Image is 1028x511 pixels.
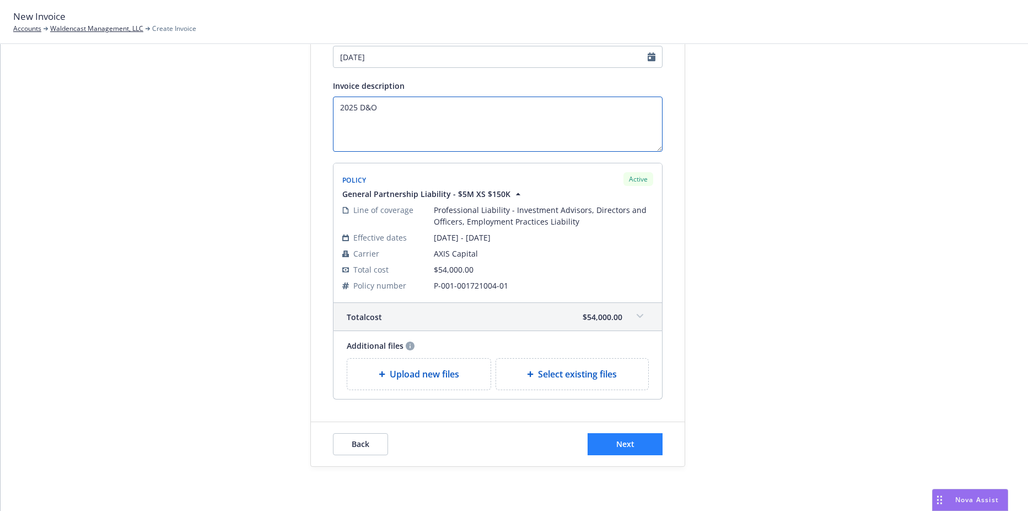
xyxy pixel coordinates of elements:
[353,248,379,259] span: Carrier
[152,24,196,34] span: Create Invoice
[352,439,369,449] span: Back
[347,311,382,323] span: Total cost
[333,46,663,68] input: MM/DD/YYYY
[583,311,622,323] span: $54,000.00
[342,175,367,185] span: Policy
[353,232,407,243] span: Effective dates
[347,358,491,390] div: Upload new files
[434,264,473,275] span: $54,000.00
[616,439,634,449] span: Next
[434,280,653,291] span: P-001-001721004-01
[434,248,653,259] span: AXIS Capital
[342,188,510,200] span: General Partnership Liability - $5M XS $150K
[932,489,1008,511] button: Nova Assist
[933,489,946,510] div: Drag to move
[390,368,459,381] span: Upload new files
[333,81,405,91] span: Invoice description
[434,232,653,243] span: [DATE] - [DATE]
[13,9,66,24] span: New Invoice
[333,303,662,331] div: Totalcost$54,000.00
[623,172,653,186] div: Active
[333,97,663,152] textarea: Enter invoice description here
[342,188,524,200] button: General Partnership Liability - $5M XS $150K
[353,280,406,291] span: Policy number
[434,204,653,227] span: Professional Liability - Investment Advisors, Directors and Officers, Employment Practices Liability
[955,495,999,504] span: Nova Assist
[538,368,617,381] span: Select existing files
[353,264,389,275] span: Total cost
[588,433,663,455] button: Next
[347,340,403,352] span: Additional files
[50,24,143,34] a: Waldencast Management, LLC
[13,24,41,34] a: Accounts
[353,204,413,216] span: Line of coverage
[496,358,649,390] div: Select existing files
[333,433,388,455] button: Back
